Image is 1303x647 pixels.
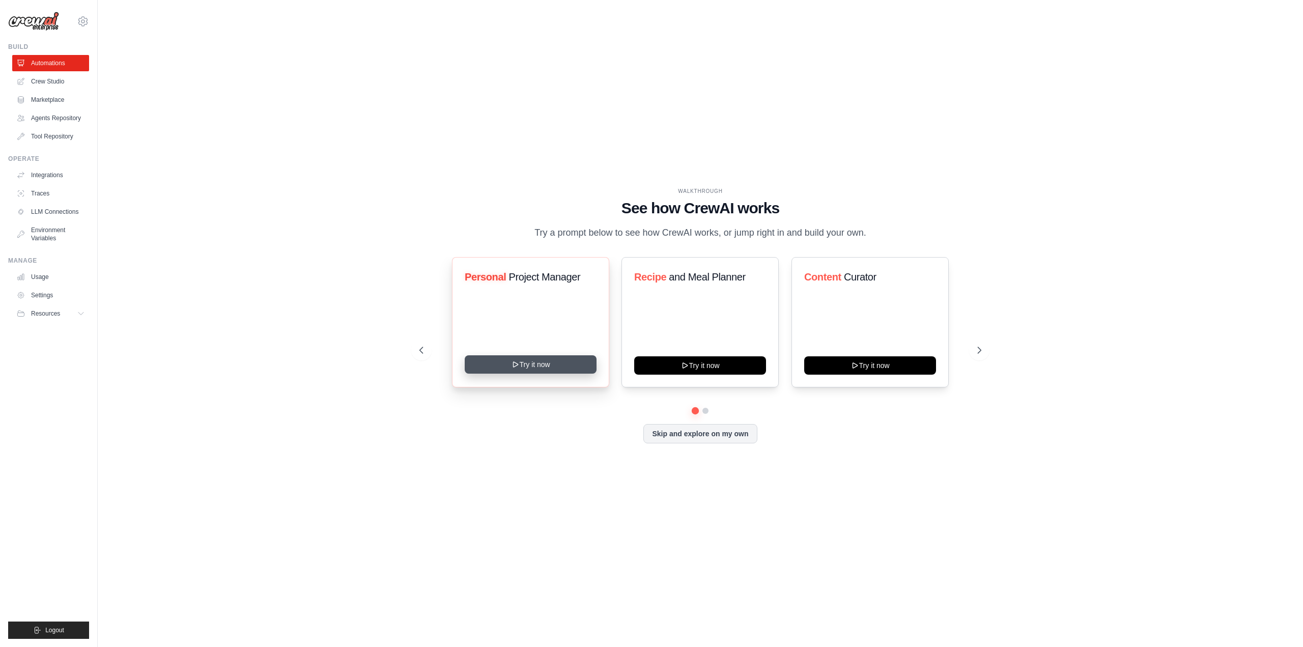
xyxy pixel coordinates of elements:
h1: See how CrewAI works [419,199,981,217]
span: Curator [844,271,876,283]
button: Try it now [634,356,766,375]
a: LLM Connections [12,204,89,220]
span: Personal [465,271,506,283]
div: Operate [8,155,89,163]
span: Resources [31,310,60,318]
a: Marketplace [12,92,89,108]
button: Try it now [465,355,597,374]
div: Build [8,43,89,51]
div: WALKTHROUGH [419,187,981,195]
button: Logout [8,622,89,639]
a: Agents Repository [12,110,89,126]
a: Traces [12,185,89,202]
a: Environment Variables [12,222,89,246]
span: Content [804,271,841,283]
a: Crew Studio [12,73,89,90]
iframe: Chat Widget [1252,598,1303,647]
p: Try a prompt below to see how CrewAI works, or jump right in and build your own. [529,226,871,240]
img: Logo [8,12,59,31]
a: Integrations [12,167,89,183]
a: Usage [12,269,89,285]
a: Automations [12,55,89,71]
span: and Meal Planner [669,271,746,283]
button: Try it now [804,356,936,375]
span: Recipe [634,271,666,283]
span: Project Manager [508,271,580,283]
a: Settings [12,287,89,303]
button: Resources [12,305,89,322]
a: Tool Repository [12,128,89,145]
button: Skip and explore on my own [643,424,757,443]
span: Logout [45,626,64,634]
div: Manage [8,257,89,265]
